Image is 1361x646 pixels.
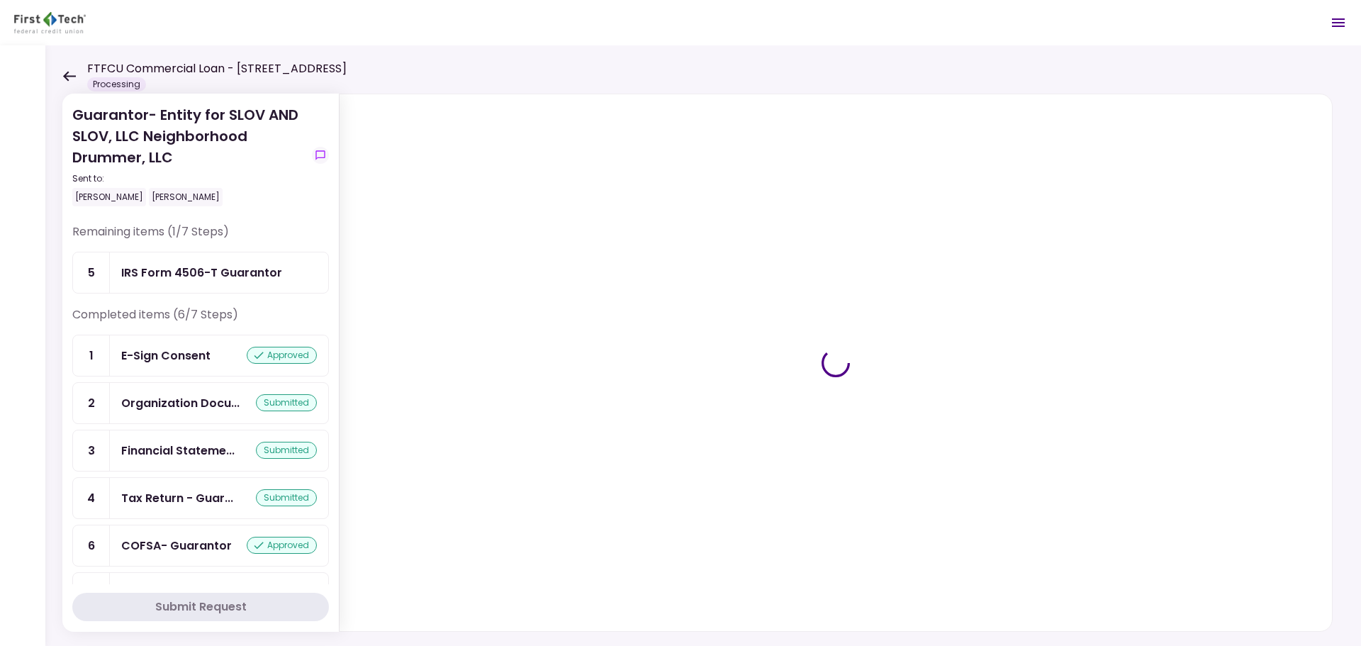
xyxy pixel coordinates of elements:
[72,477,329,519] a: 4Tax Return - Guarantorsubmitted
[121,347,211,364] div: E-Sign Consent
[121,264,282,282] div: IRS Form 4506-T Guarantor
[72,525,329,567] a: 6COFSA- Guarantorapproved
[247,537,317,554] div: approved
[72,593,329,621] button: Submit Request
[72,188,146,206] div: [PERSON_NAME]
[72,306,329,335] div: Completed items (6/7 Steps)
[73,430,110,471] div: 3
[73,573,110,613] div: 7
[87,60,347,77] h1: FTFCU Commercial Loan - [STREET_ADDRESS]
[121,489,233,507] div: Tax Return - Guarantor
[72,104,306,206] div: Guarantor- Entity for SLOV AND SLOV, LLC Neighborhood Drummer, LLC
[121,442,235,460] div: Financial Statement - Guarantor
[72,252,329,294] a: 5IRS Form 4506-T Guarantor
[73,335,110,376] div: 1
[72,172,306,185] div: Sent to:
[149,188,223,206] div: [PERSON_NAME]
[247,347,317,364] div: approved
[312,147,329,164] button: show-messages
[72,382,329,424] a: 2Organization Documents for Guaranty Entitysubmitted
[1321,6,1355,40] button: Open menu
[72,430,329,472] a: 3Financial Statement - Guarantorsubmitted
[72,335,329,377] a: 1E-Sign Consentapproved
[87,77,146,91] div: Processing
[73,525,110,566] div: 6
[256,394,317,411] div: submitted
[73,478,110,518] div: 4
[256,442,317,459] div: submitted
[121,537,232,555] div: COFSA- Guarantor
[14,12,86,33] img: Partner icon
[72,572,329,614] a: 7Business Debt Schedulesubmitted
[73,252,110,293] div: 5
[73,383,110,423] div: 2
[72,223,329,252] div: Remaining items (1/7 Steps)
[256,489,317,506] div: submitted
[121,394,240,412] div: Organization Documents for Guaranty Entity
[155,598,247,616] div: Submit Request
